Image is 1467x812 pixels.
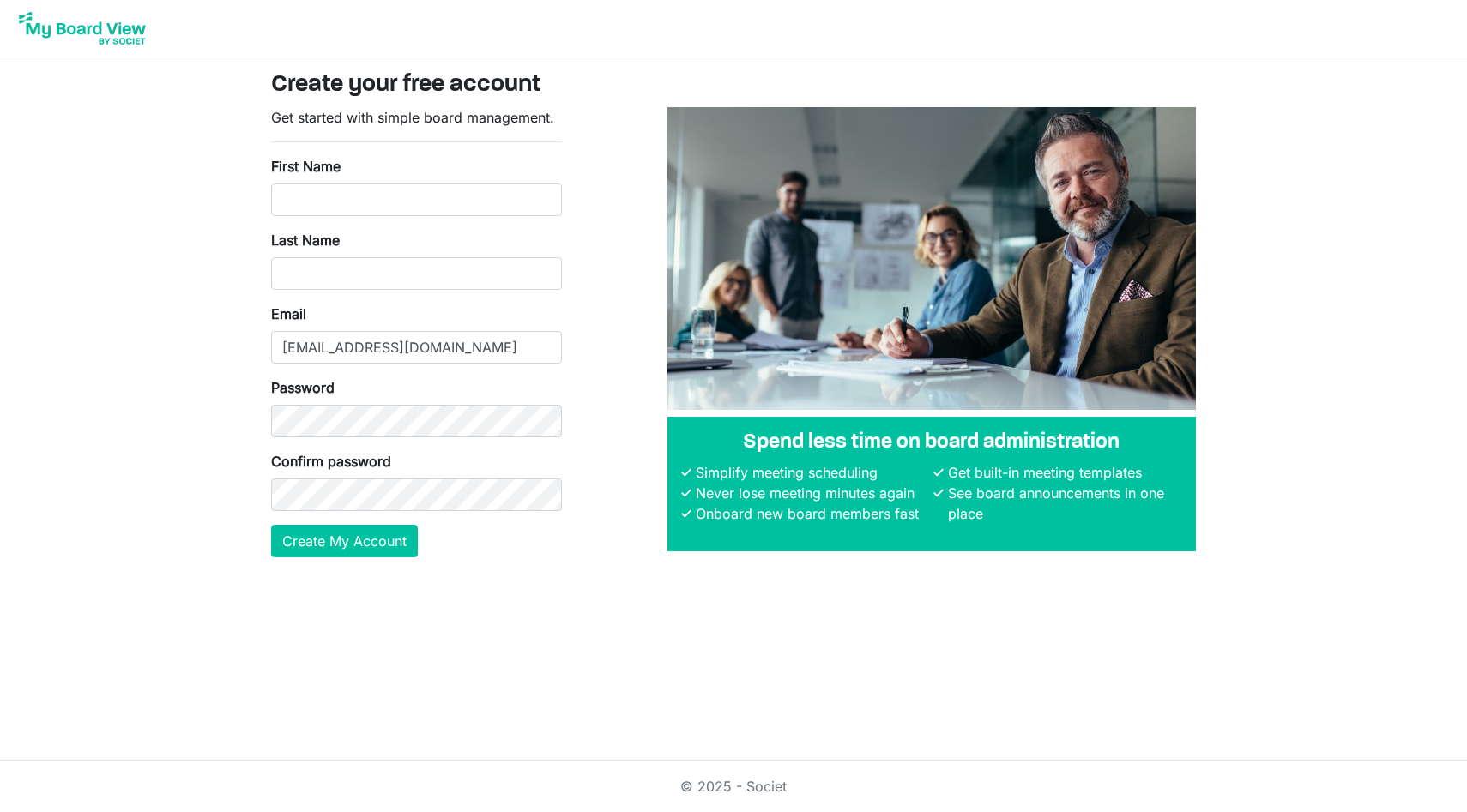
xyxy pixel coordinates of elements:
li: Simplify meeting scheduling [691,462,930,483]
button: Create My Account [271,525,418,557]
label: Email [271,304,306,324]
span: Get started with simple board management. [271,109,554,126]
label: Confirm password [271,451,391,472]
h3: Create your free account [271,71,1196,100]
a: © 2025 - Societ [680,778,787,795]
li: Onboard new board members fast [691,503,930,524]
li: See board announcements in one place [944,483,1182,524]
h4: Spend less time on board administration [681,430,1182,455]
li: Never lose meeting minutes again [691,483,930,503]
li: Get built-in meeting templates [944,462,1182,483]
label: Password [271,377,335,398]
img: My Board View Logo [14,7,151,50]
label: Last Name [271,230,340,250]
img: A photograph of board members sitting at a table [667,107,1196,410]
label: First Name [271,156,341,177]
